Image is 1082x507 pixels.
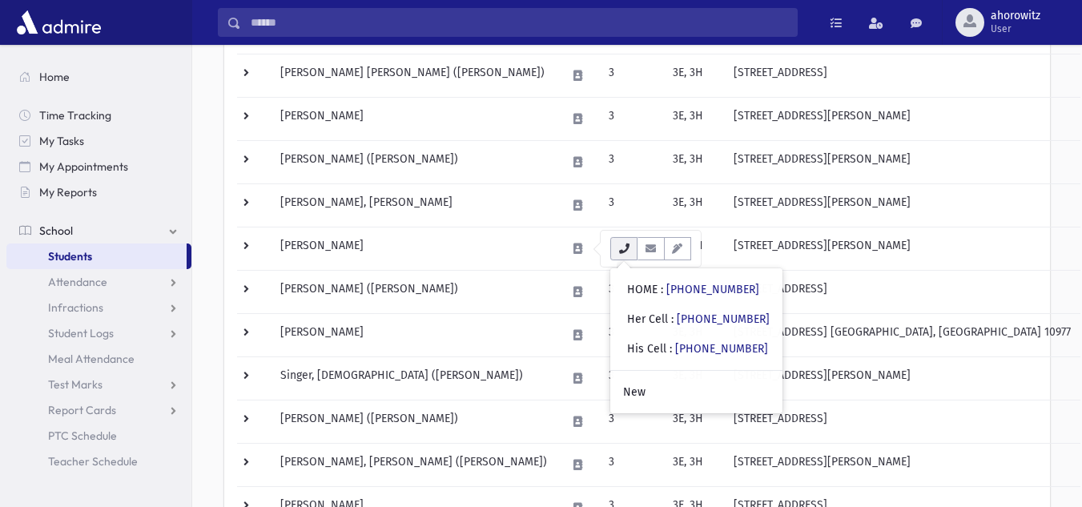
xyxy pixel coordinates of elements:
span: ahorowitz [991,10,1040,22]
a: Report Cards [6,397,191,423]
td: 3 [599,140,663,183]
a: PTC Schedule [6,423,191,449]
td: [PERSON_NAME] [271,313,557,356]
td: [STREET_ADDRESS] [724,400,1080,443]
a: School [6,218,191,243]
td: 3E, 3H [663,400,724,443]
td: Singer, [DEMOGRAPHIC_DATA] ([PERSON_NAME]) [271,356,557,400]
td: [STREET_ADDRESS] [724,270,1080,313]
td: 3 [599,313,663,356]
a: Meal Attendance [6,346,191,372]
td: 3E, 3H [663,140,724,183]
td: 3 [599,97,663,140]
span: Test Marks [48,377,103,392]
td: 3E, 3H [663,443,724,486]
a: Student Logs [6,320,191,346]
td: [STREET_ADDRESS][PERSON_NAME] [724,183,1080,227]
td: [STREET_ADDRESS][PERSON_NAME] [724,356,1080,400]
div: Her Cell [627,311,770,328]
span: Time Tracking [39,108,111,123]
td: 3 [599,183,663,227]
img: AdmirePro [13,6,105,38]
a: New [610,377,782,407]
td: [STREET_ADDRESS] [724,54,1080,97]
span: My Tasks [39,134,84,148]
span: Meal Attendance [48,352,135,366]
td: [PERSON_NAME] ([PERSON_NAME]) [271,270,557,313]
td: 3 [599,443,663,486]
td: [PERSON_NAME] [PERSON_NAME] ([PERSON_NAME]) [271,54,557,97]
td: [PERSON_NAME] ([PERSON_NAME]) [271,400,557,443]
span: My Appointments [39,159,128,174]
a: Test Marks [6,372,191,397]
a: My Reports [6,179,191,205]
td: [PERSON_NAME], [PERSON_NAME] ([PERSON_NAME]) [271,443,557,486]
span: My Reports [39,185,97,199]
button: Email Templates [664,237,691,260]
span: School [39,223,73,238]
span: Report Cards [48,403,116,417]
span: Home [39,70,70,84]
a: Infractions [6,295,191,320]
a: My Appointments [6,154,191,179]
td: 3E, 3H [663,183,724,227]
a: Home [6,64,191,90]
td: [PERSON_NAME], [PERSON_NAME] [271,183,557,227]
div: HOME [627,281,759,298]
a: Time Tracking [6,103,191,128]
td: [STREET_ADDRESS][PERSON_NAME] [724,227,1080,270]
span: : [671,312,674,326]
td: [PERSON_NAME] ([PERSON_NAME]) [271,140,557,183]
span: Teacher Schedule [48,454,138,469]
span: PTC Schedule [48,429,117,443]
span: : [670,342,672,356]
input: Search [241,8,797,37]
td: [PERSON_NAME] [271,227,557,270]
span: Student Logs [48,326,114,340]
td: 3E, 3H [663,227,724,270]
a: [PHONE_NUMBER] [666,283,759,296]
a: My Tasks [6,128,191,154]
td: [PERSON_NAME] [271,97,557,140]
span: Attendance [48,275,107,289]
td: 3 [599,356,663,400]
a: [PHONE_NUMBER] [677,312,770,326]
td: 3 [599,400,663,443]
a: Students [6,243,187,269]
span: : [661,283,663,296]
td: 3E, 3H [663,54,724,97]
span: User [991,22,1040,35]
span: Students [48,249,92,264]
td: 3 [599,227,663,270]
td: 3E, 3H [663,97,724,140]
span: Infractions [48,300,103,315]
td: [STREET_ADDRESS][PERSON_NAME] [724,140,1080,183]
a: [PHONE_NUMBER] [675,342,768,356]
a: Teacher Schedule [6,449,191,474]
td: 3 [599,270,663,313]
div: His Cell [627,340,768,357]
td: [STREET_ADDRESS] [GEOGRAPHIC_DATA], [GEOGRAPHIC_DATA] 10977 [724,313,1080,356]
a: Attendance [6,269,191,295]
td: 3 [599,54,663,97]
td: [STREET_ADDRESS][PERSON_NAME] [724,97,1080,140]
td: [STREET_ADDRESS][PERSON_NAME] [724,443,1080,486]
